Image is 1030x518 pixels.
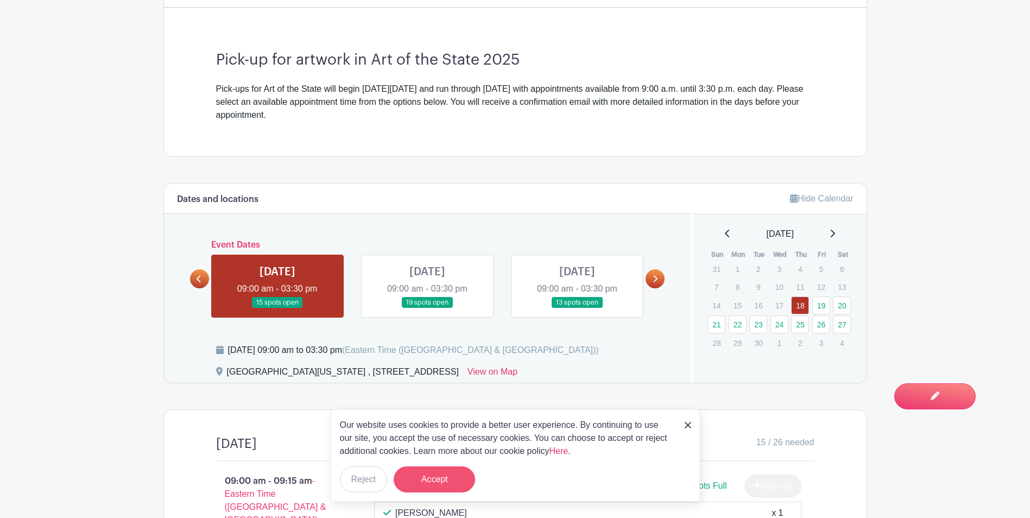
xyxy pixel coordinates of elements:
[729,297,747,314] p: 15
[812,296,830,314] a: 19
[707,297,725,314] p: 14
[749,334,767,351] p: 30
[833,334,851,351] p: 4
[340,466,387,492] button: Reject
[770,261,788,277] p: 3
[833,315,851,333] a: 27
[340,419,673,458] p: Our website uses cookies to provide a better user experience. By continuing to use our site, you ...
[791,296,809,314] a: 18
[812,315,830,333] a: 26
[770,279,788,295] p: 10
[209,240,646,250] h6: Event Dates
[749,297,767,314] p: 16
[770,297,788,314] p: 17
[756,436,814,449] span: 15 / 26 needed
[767,228,794,241] span: [DATE]
[812,334,830,351] p: 3
[707,279,725,295] p: 7
[812,279,830,295] p: 12
[770,249,791,260] th: Wed
[685,422,691,428] img: close_button-5f87c8562297e5c2d7936805f587ecaba9071eb48480494691a3f1689db116b3.svg
[342,345,599,355] span: (Eastern Time ([GEOGRAPHIC_DATA] & [GEOGRAPHIC_DATA]))
[549,446,568,456] a: Here
[688,481,726,490] span: Spots Full
[791,315,809,333] a: 25
[729,279,747,295] p: 8
[177,194,258,205] h6: Dates and locations
[707,315,725,333] a: 21
[228,344,599,357] div: [DATE] 09:00 am to 03:30 pm
[749,315,767,333] a: 23
[707,334,725,351] p: 28
[394,466,475,492] button: Accept
[749,249,770,260] th: Tue
[770,334,788,351] p: 1
[832,249,854,260] th: Sat
[707,261,725,277] p: 31
[467,365,517,383] a: View on Map
[216,83,814,122] div: Pick-ups for Art of the State will begin [DATE][DATE] and run through [DATE] with appointments av...
[790,194,853,203] a: Hide Calendar
[791,279,809,295] p: 11
[216,51,814,70] h3: Pick-up for artwork in Art of the State 2025
[812,261,830,277] p: 5
[749,279,767,295] p: 9
[833,261,851,277] p: 6
[729,315,747,333] a: 22
[729,261,747,277] p: 1
[707,249,728,260] th: Sun
[833,279,851,295] p: 13
[728,249,749,260] th: Mon
[791,334,809,351] p: 2
[791,261,809,277] p: 4
[216,436,257,452] h4: [DATE]
[812,249,833,260] th: Fri
[227,365,459,383] div: [GEOGRAPHIC_DATA][US_STATE] , [STREET_ADDRESS]
[749,261,767,277] p: 2
[833,296,851,314] a: 20
[729,334,747,351] p: 29
[791,249,812,260] th: Thu
[770,315,788,333] a: 24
